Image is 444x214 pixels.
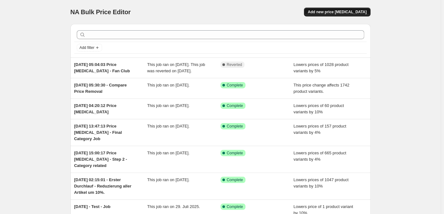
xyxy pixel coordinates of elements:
span: This price change affects 1742 product variants. [294,83,350,94]
span: [DATE] 04:20:12 Price [MEDICAL_DATA] [74,103,117,114]
span: NA Bulk Price Editor [70,9,131,15]
span: [DATE] 13:47:13 Price [MEDICAL_DATA] - Final Category Job [74,124,122,141]
span: [DATE] 02:15:01 - Erster Durchlauf - Reduzierung aller Artikel um 10%. [74,177,131,195]
span: This job ran on [DATE]. [147,151,190,155]
span: Lowers prices of 1047 product variants by 10% [294,177,349,188]
span: Lowers prices of 60 product variants by 10% [294,103,344,114]
span: Complete [227,124,243,129]
span: [DATE] - Test - Job [74,204,111,209]
span: Add filter [80,45,94,50]
span: Lowers prices of 665 product variants by 4% [294,151,346,162]
span: [DATE] 15:00:17 Price [MEDICAL_DATA] - Step 2 - Category related [74,151,127,168]
span: Lowers prices of 1028 product variants by 5% [294,62,349,73]
span: [DATE] 05:04:03 Price [MEDICAL_DATA] - Fan Club [74,62,130,73]
span: This job ran on 29. Juli 2025. [147,204,200,209]
span: Complete [227,177,243,182]
span: This job ran on [DATE]. [147,177,190,182]
span: Complete [227,83,243,88]
button: Add new price [MEDICAL_DATA] [304,8,370,16]
span: This job ran on [DATE]. [147,83,190,87]
span: Lowers prices of 157 product variants by 4% [294,124,346,135]
span: This job ran on [DATE]. This job was reverted on [DATE]. [147,62,205,73]
span: Complete [227,103,243,108]
span: Add new price [MEDICAL_DATA] [308,9,367,15]
span: This job ran on [DATE]. [147,103,190,108]
span: This job ran on [DATE]. [147,124,190,128]
span: Complete [227,151,243,156]
button: Add filter [77,44,102,51]
span: [DATE] 05:30:30 - Compare Price Removal [74,83,127,94]
span: Complete [227,204,243,209]
span: Reverted [227,62,242,67]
